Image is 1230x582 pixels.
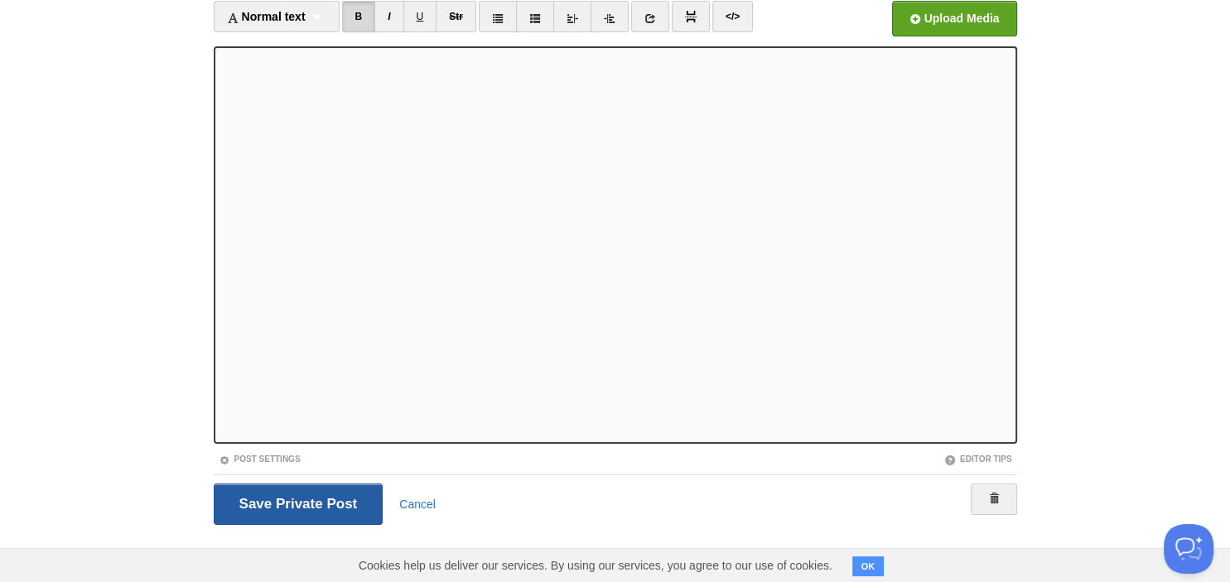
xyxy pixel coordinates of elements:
span: Cookies help us deliver our services. By using our services, you agree to our use of cookies. [342,549,849,582]
input: Save Private Post [214,483,383,525]
iframe: Help Scout Beacon - Open [1164,524,1213,574]
a: U [403,1,437,32]
a: Post Settings [219,455,301,464]
del: Str [449,11,463,22]
a: Str [436,1,476,32]
a: Editor Tips [944,455,1012,464]
a: Cancel [399,498,436,511]
a: </> [712,1,753,32]
span: Normal text [227,10,306,23]
button: OK [852,556,885,576]
img: pagebreak-icon.png [685,11,697,22]
a: I [374,1,403,32]
a: B [342,1,376,32]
